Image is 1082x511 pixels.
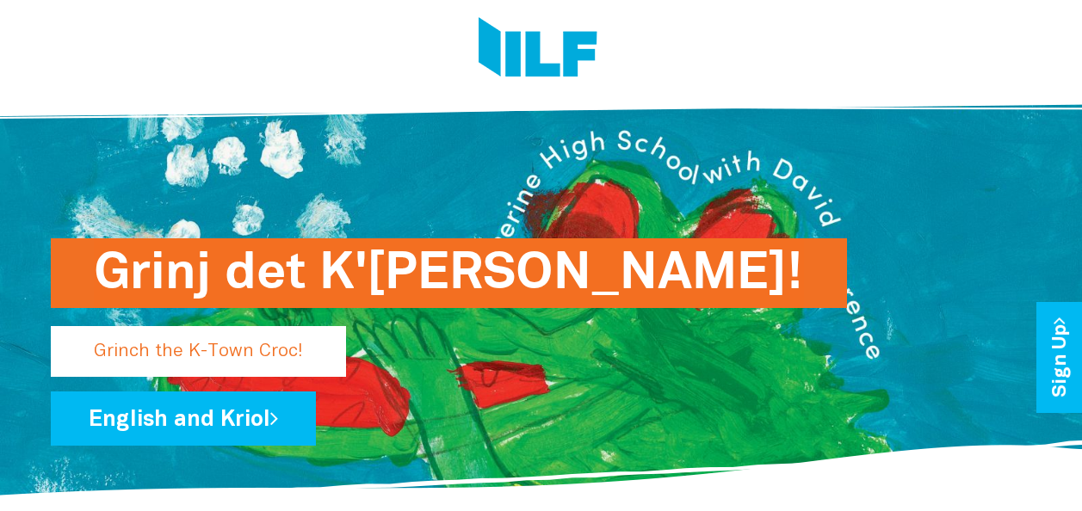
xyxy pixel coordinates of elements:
p: Grinch the K-Town Croc! [51,326,346,377]
a: English and Kriol [51,391,316,446]
h1: Grinj det K'[PERSON_NAME]! [94,238,804,308]
a: Grinj det K'[PERSON_NAME]! [51,336,761,350]
img: Logo [479,17,597,82]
